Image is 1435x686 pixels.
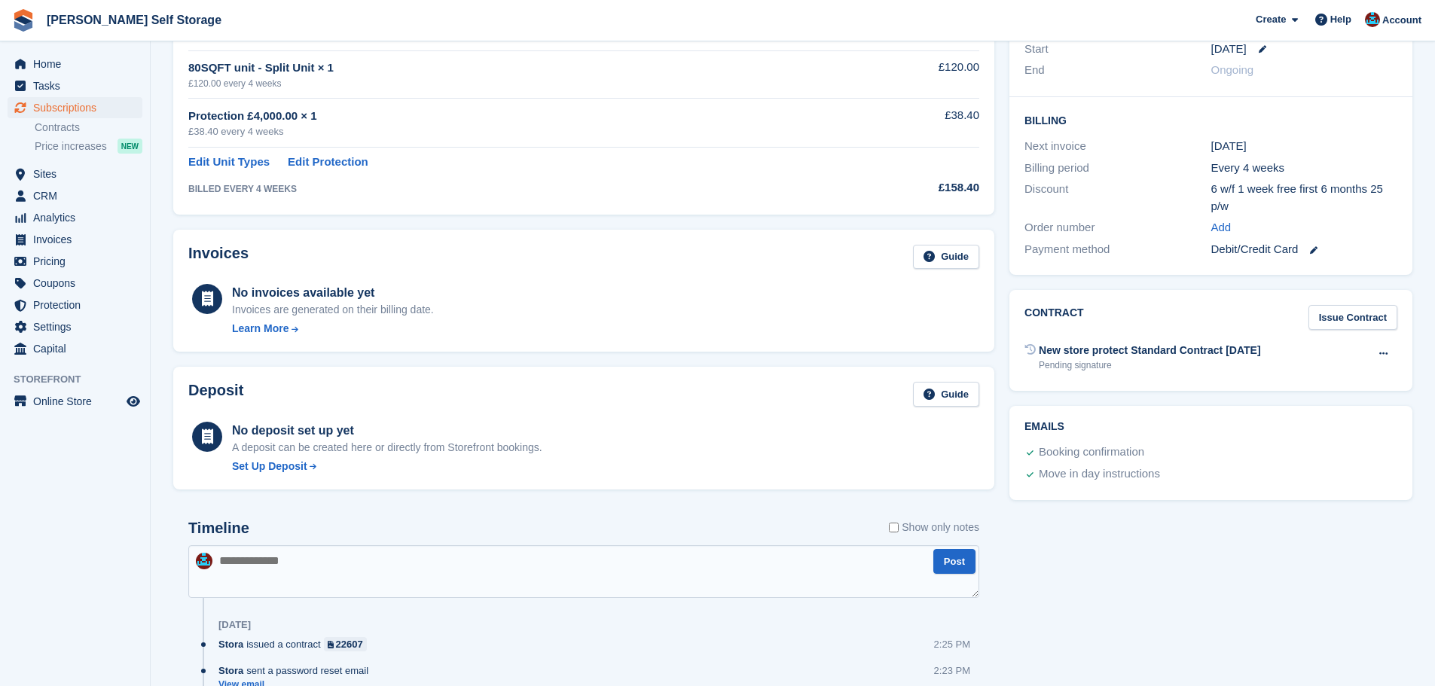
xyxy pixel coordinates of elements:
[33,251,124,272] span: Pricing
[934,663,970,678] div: 2:23 PM
[8,229,142,250] a: menu
[33,163,124,184] span: Sites
[1024,421,1397,433] h2: Emails
[8,185,142,206] a: menu
[33,391,124,412] span: Online Store
[188,59,833,77] div: 80SQFT unit - Split Unit × 1
[1256,12,1286,27] span: Create
[1024,41,1211,58] div: Start
[1039,465,1160,483] div: Move in day instructions
[1039,343,1261,358] div: New store protect Standard Contract [DATE]
[1024,138,1211,155] div: Next invoice
[1382,13,1421,28] span: Account
[188,124,833,139] div: £38.40 every 4 weeks
[12,9,35,32] img: stora-icon-8386f47178a22dfd0bd8f6a31ec36ba5ce8667c1dd55bd0f319d3a0aa187defe.svg
[8,75,142,96] a: menu
[8,294,142,316] a: menu
[14,372,150,387] span: Storefront
[188,520,249,537] h2: Timeline
[35,120,142,135] a: Contracts
[232,459,307,474] div: Set Up Deposit
[8,53,142,75] a: menu
[1024,112,1397,127] h2: Billing
[218,663,376,678] div: sent a password reset email
[1211,138,1397,155] div: [DATE]
[933,549,975,574] button: Post
[1024,219,1211,236] div: Order number
[8,273,142,294] a: menu
[33,75,124,96] span: Tasks
[913,245,979,270] a: Guide
[833,179,979,197] div: £158.40
[218,637,374,651] div: issued a contract
[8,338,142,359] a: menu
[833,99,979,148] td: £38.40
[324,637,367,651] a: 22607
[1211,181,1397,215] div: 6 w/f 1 week free first 6 months 25 p/w
[218,619,251,631] div: [DATE]
[41,8,227,32] a: [PERSON_NAME] Self Storage
[232,422,542,440] div: No deposit set up yet
[188,245,249,270] h2: Invoices
[8,316,142,337] a: menu
[1211,41,1247,58] time: 2025-09-06 00:00:00 UTC
[232,284,434,302] div: No invoices available yet
[33,316,124,337] span: Settings
[33,185,124,206] span: CRM
[1024,241,1211,258] div: Payment method
[188,108,833,125] div: Protection £4,000.00 × 1
[196,553,212,569] img: Dev Yildirim
[1211,241,1397,258] div: Debit/Credit Card
[1308,305,1397,330] a: Issue Contract
[1024,181,1211,215] div: Discount
[833,50,979,98] td: £120.00
[8,97,142,118] a: menu
[35,139,107,154] span: Price increases
[1211,160,1397,177] div: Every 4 weeks
[913,382,979,407] a: Guide
[934,637,970,651] div: 2:25 PM
[33,53,124,75] span: Home
[889,520,979,535] label: Show only notes
[188,154,270,171] a: Edit Unit Types
[33,294,124,316] span: Protection
[33,207,124,228] span: Analytics
[1024,62,1211,79] div: End
[33,338,124,359] span: Capital
[232,440,542,456] p: A deposit can be created here or directly from Storefront bookings.
[35,138,142,154] a: Price increases NEW
[218,637,243,651] span: Stora
[33,97,124,118] span: Subscriptions
[33,229,124,250] span: Invoices
[8,207,142,228] a: menu
[188,182,833,196] div: BILLED EVERY 4 WEEKS
[1330,12,1351,27] span: Help
[33,273,124,294] span: Coupons
[8,251,142,272] a: menu
[232,321,434,337] a: Learn More
[1024,160,1211,177] div: Billing period
[188,77,833,90] div: £120.00 every 4 weeks
[288,154,368,171] a: Edit Protection
[336,637,363,651] div: 22607
[218,663,243,678] span: Stora
[188,382,243,407] h2: Deposit
[1039,444,1144,462] div: Booking confirmation
[1024,305,1084,330] h2: Contract
[1039,358,1261,372] div: Pending signature
[8,391,142,412] a: menu
[1365,12,1380,27] img: Dev Yildirim
[889,520,899,535] input: Show only notes
[1211,63,1254,76] span: Ongoing
[1211,219,1232,236] a: Add
[232,302,434,318] div: Invoices are generated on their billing date.
[232,459,542,474] a: Set Up Deposit
[124,392,142,410] a: Preview store
[232,321,289,337] div: Learn More
[8,163,142,184] a: menu
[118,139,142,154] div: NEW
